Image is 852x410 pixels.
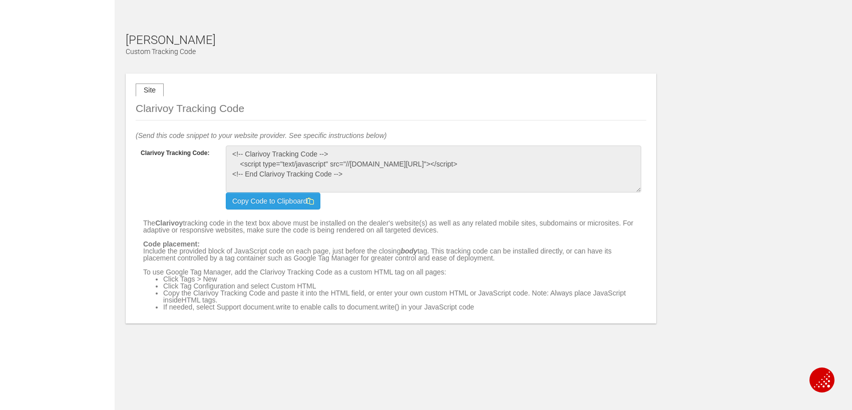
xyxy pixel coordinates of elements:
strong: Code placement: [143,240,200,248]
textarea: <script></script> [226,145,641,192]
strong: Clarivoy [155,219,183,227]
div: The tracking code in the text box above must be installed on the dealer's website(s) as well as a... [143,153,639,278]
label: Clarivoy Tracking Code: [136,153,221,153]
strong: body [400,247,417,255]
div: Site [136,83,164,96]
button: Copy Code to Clipboard [226,192,320,209]
em: (Send this code snippet to your website provider. See specific instructions below) [136,131,386,139]
legend: Clarivoy Tracking Code [136,108,646,120]
li: Click Tag Configuration and select Custom HTML [163,282,639,289]
li: Copy the Clarivoy Tracking Code and paste it into the HTML field, or enter your own custom HTML o... [163,289,639,303]
li: Click Tags > New [163,275,639,282]
p: Custom Tracking Code [126,46,476,56]
li: If needed, select Support document.write to enable calls to document.write() in your JavaScript code [163,303,639,310]
h1: [PERSON_NAME] [126,33,216,46]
